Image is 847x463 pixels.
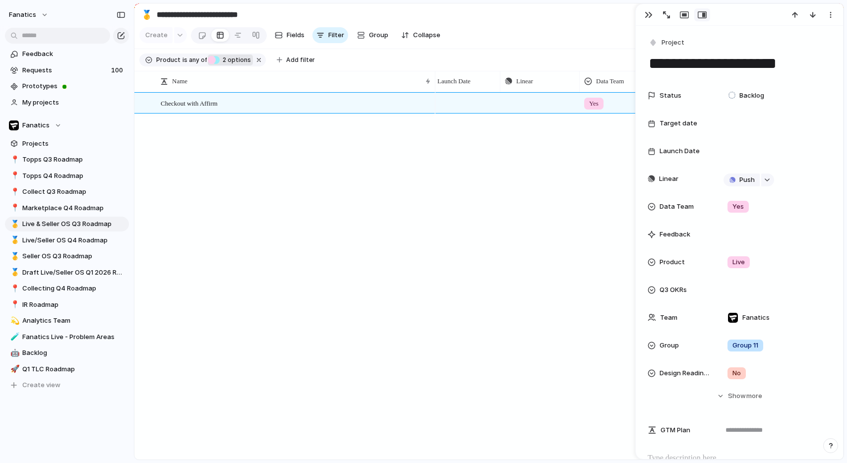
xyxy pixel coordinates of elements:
span: Feedback [22,49,125,59]
span: Fanatics Live - Problem Areas [22,332,125,342]
span: Launch Date [660,146,700,156]
span: Live & Seller OS Q3 Roadmap [22,219,125,229]
div: 🧪 [10,331,17,343]
span: Data Team [596,76,624,86]
span: Product [660,257,685,267]
a: 🤖Backlog [5,346,129,360]
span: Topps Q3 Roadmap [22,155,125,165]
span: Status [660,91,681,101]
button: isany of [181,55,209,65]
span: Projects [22,139,125,149]
span: Add filter [286,56,315,64]
a: 📍IR Roadmap [5,297,129,312]
span: Design Readiness [660,368,711,378]
span: Linear [659,174,678,184]
a: 📍Collecting Q4 Roadmap [5,281,129,296]
div: 📍 [10,186,17,198]
button: Group [352,27,393,43]
span: Backlog [739,91,764,101]
span: any of [187,56,207,64]
a: 🚀Q1 TLC Roadmap [5,362,129,377]
div: 📍 [10,154,17,166]
span: Fields [287,30,304,40]
span: Collect Q3 Roadmap [22,187,125,197]
a: Requests100 [5,63,129,78]
div: 🤖 [10,347,17,359]
span: Filter [328,30,344,40]
button: 🥇 [139,7,155,23]
a: Prototypes [5,79,129,94]
button: 📍 [9,203,19,213]
a: My projects [5,95,129,110]
div: 💫 [10,315,17,327]
span: Backlog [22,348,125,358]
button: 🚀 [9,364,19,374]
a: 📍Topps Q4 Roadmap [5,169,129,183]
a: 💫Analytics Team [5,313,129,328]
div: 📍 [10,283,17,294]
div: 🥇 [141,8,152,21]
button: Fanatics [5,118,129,133]
span: Collapse [413,30,440,40]
button: 🥇 [9,251,19,261]
span: Live [732,257,745,267]
span: Name [172,76,187,86]
button: Collapse [397,27,444,43]
a: Projects [5,136,129,151]
div: 🚀 [10,363,17,375]
span: Analytics Team [22,316,125,326]
span: Topps Q4 Roadmap [22,171,125,181]
button: 🤖 [9,348,19,358]
a: 🥇Seller OS Q3 Roadmap [5,249,129,264]
div: 🥇 [10,267,17,278]
span: Yes [732,202,744,212]
span: Group 11 [732,341,758,350]
button: 📍 [9,300,19,310]
a: 📍Marketplace Q4 Roadmap [5,201,129,216]
span: Marketplace Q4 Roadmap [22,203,125,213]
span: Group [369,30,388,40]
button: 🧪 [9,332,19,342]
span: Create view [22,380,60,390]
button: Push [724,174,760,186]
span: Launch Date [437,76,471,86]
a: 🥇Live/Seller OS Q4 Roadmap [5,233,129,248]
span: Target date [660,118,697,128]
span: Q3 OKRs [660,285,687,295]
a: 🥇Draft Live/Seller OS Q1 2026 Roadmap [5,265,129,280]
button: fanatics [4,7,54,23]
span: No [732,368,741,378]
span: Draft Live/Seller OS Q1 2026 Roadmap [22,268,125,278]
div: 📍 [10,299,17,310]
span: options [220,56,251,64]
div: 🥇 [10,251,17,262]
span: Prototypes [22,81,125,91]
a: 🥇Live & Seller OS Q3 Roadmap [5,217,129,231]
span: IR Roadmap [22,300,125,310]
button: 📍 [9,187,19,197]
span: Show [728,391,746,401]
span: Feedback [660,230,690,239]
div: 📍 [10,202,17,214]
button: 🥇 [9,219,19,229]
button: 📍 [9,171,19,181]
div: 📍 [10,170,17,181]
button: 2 options [208,55,253,65]
span: Project [662,38,684,48]
button: 💫 [9,316,19,326]
a: 📍Topps Q3 Roadmap [5,152,129,167]
span: Fanatics [22,120,50,130]
span: My projects [22,98,125,108]
button: 📍 [9,155,19,165]
span: Team [660,313,677,323]
button: 🥇 [9,268,19,278]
